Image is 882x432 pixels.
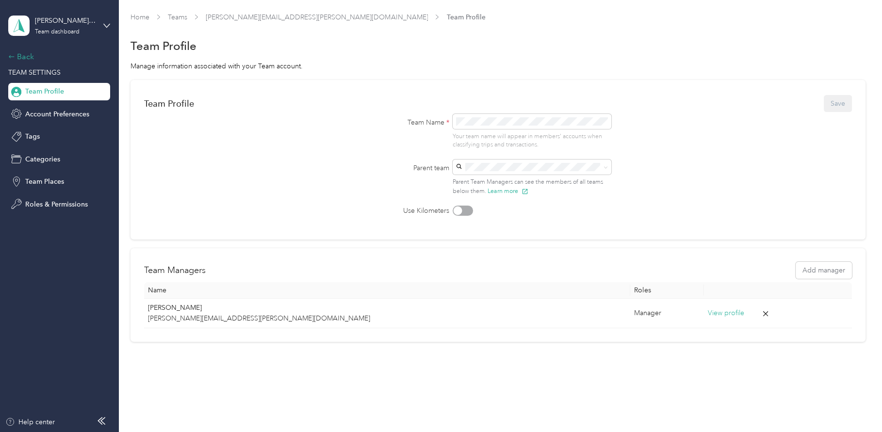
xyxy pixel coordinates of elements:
div: Manager [634,308,700,319]
p: [PERSON_NAME] [148,303,626,313]
a: [PERSON_NAME][EMAIL_ADDRESS][PERSON_NAME][DOMAIN_NAME] [206,13,428,21]
span: Team Profile [446,12,485,22]
label: Use Kilometers [362,206,449,216]
label: Team Name [362,117,449,128]
span: Team Places [25,176,64,187]
h1: Team Profile [131,41,196,51]
div: Team dashboard [35,29,80,35]
span: Roles & Permissions [25,199,88,209]
button: Learn more [488,187,528,195]
div: [PERSON_NAME][EMAIL_ADDRESS][PERSON_NAME][DOMAIN_NAME] [35,16,96,26]
div: Manage information associated with your Team account. [131,61,865,71]
span: Account Preferences [25,109,89,119]
button: Help center [5,417,55,427]
div: Team Profile [144,98,194,109]
button: View profile [708,308,744,319]
label: Parent team [362,163,449,173]
p: [PERSON_NAME][EMAIL_ADDRESS][PERSON_NAME][DOMAIN_NAME] [148,313,626,324]
div: Back [8,51,105,63]
p: Your team name will appear in members’ accounts when classifying trips and transactions. [453,132,611,149]
th: Name [144,282,630,299]
button: Add manager [796,262,852,279]
th: Roles [630,282,704,299]
span: Categories [25,154,60,164]
span: TEAM SETTINGS [8,68,61,77]
iframe: Everlance-gr Chat Button Frame [828,378,882,432]
a: Teams [168,13,187,21]
span: Parent Team Managers can see the members of all teams below them. [453,178,603,195]
h2: Team Managers [144,264,206,277]
a: Home [131,13,149,21]
span: Team Profile [25,86,64,96]
span: Tags [25,131,40,142]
